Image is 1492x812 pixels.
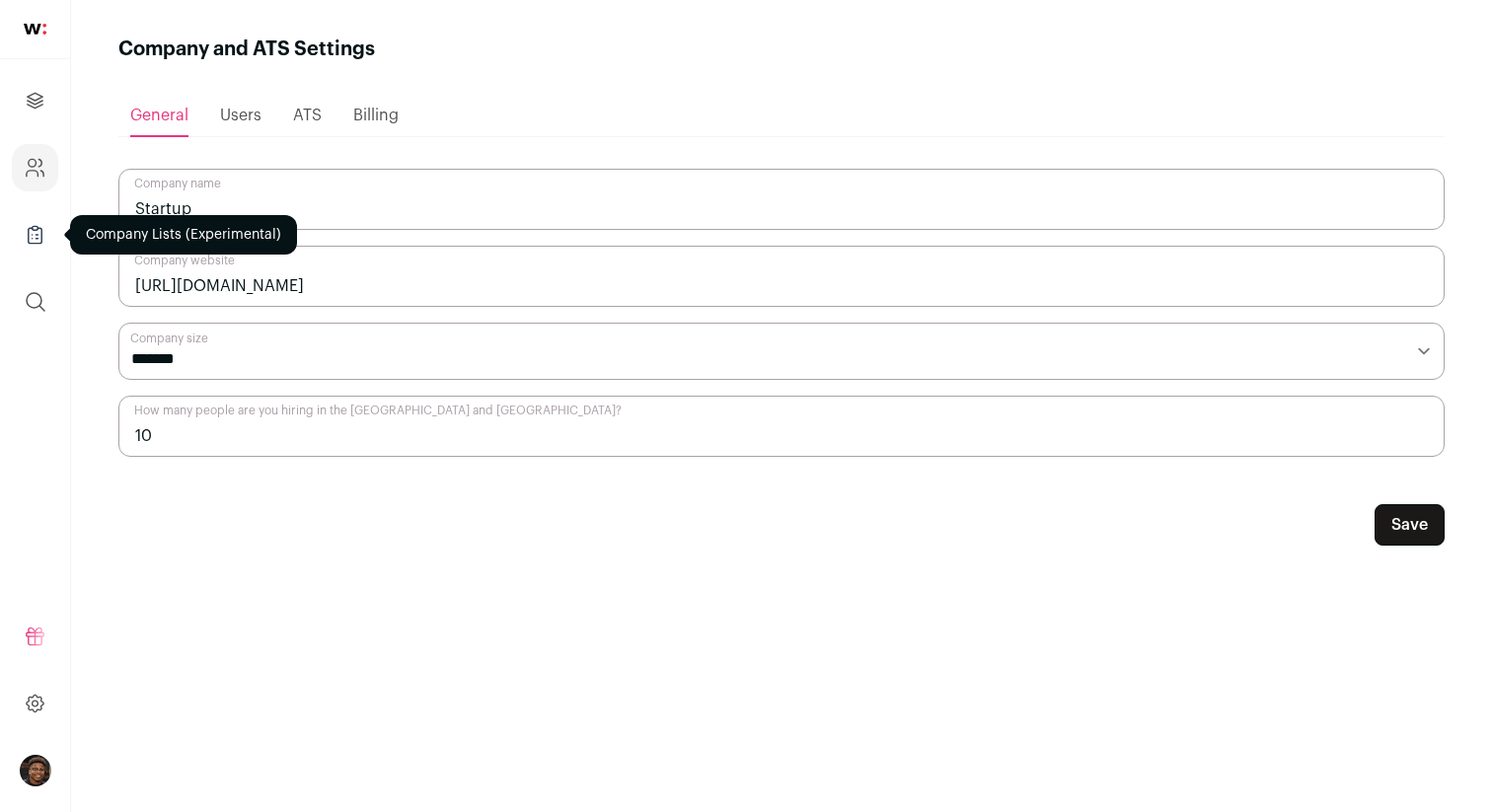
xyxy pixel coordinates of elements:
input: Company name [118,169,1445,230]
a: Users [220,96,261,135]
img: 10995846-medium_jpg [20,755,51,786]
input: How many people are you hiring in the US and Canada? [118,396,1445,457]
a: ATS [293,96,322,135]
a: Company and ATS Settings [12,144,58,191]
button: Open dropdown [20,755,51,786]
a: Company Lists [12,211,58,258]
div: Company Lists (Experimental) [70,215,297,255]
h1: Company and ATS Settings [118,36,375,63]
a: Billing [353,96,399,135]
button: Save [1375,504,1445,546]
span: General [130,108,188,123]
span: Users [220,108,261,123]
a: Projects [12,77,58,124]
img: wellfound-shorthand-0d5821cbd27db2630d0214b213865d53afaa358527fdda9d0ea32b1df1b89c2c.svg [24,24,46,35]
input: Company website [118,246,1445,307]
span: ATS [293,108,322,123]
span: Billing [353,108,399,123]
